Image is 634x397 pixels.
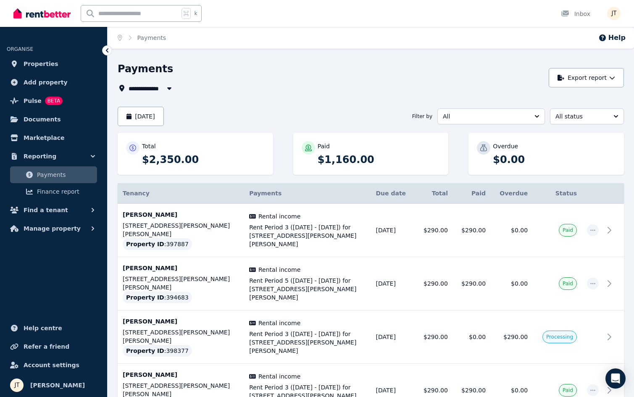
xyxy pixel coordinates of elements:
[371,257,415,310] td: [DATE]
[493,142,518,150] p: Overdue
[7,129,100,146] a: Marketplace
[142,153,265,166] p: $2,350.00
[10,183,97,200] a: Finance report
[45,97,63,105] span: BETA
[24,323,62,333] span: Help centre
[453,310,491,364] td: $0.00
[24,151,56,161] span: Reporting
[318,153,440,166] p: $1,160.00
[249,190,281,197] span: Payments
[371,204,415,257] td: [DATE]
[563,387,573,394] span: Paid
[123,264,239,272] p: [PERSON_NAME]
[123,210,239,219] p: [PERSON_NAME]
[123,371,239,379] p: [PERSON_NAME]
[123,317,239,326] p: [PERSON_NAME]
[371,183,415,204] th: Due date
[24,96,42,106] span: Pulse
[258,212,300,221] span: Rental income
[555,112,607,121] span: All status
[24,205,68,215] span: Find a tenant
[118,183,244,204] th: Tenancy
[511,227,528,234] span: $0.00
[24,114,61,124] span: Documents
[126,293,164,302] span: Property ID
[503,334,528,340] span: $290.00
[7,338,100,355] a: Refer a friend
[37,187,94,197] span: Finance report
[24,133,64,143] span: Marketplace
[126,347,164,355] span: Property ID
[7,111,100,128] a: Documents
[563,280,573,287] span: Paid
[7,92,100,109] a: PulseBETA
[443,112,528,121] span: All
[258,319,300,327] span: Rental income
[7,220,100,237] button: Manage property
[415,183,453,204] th: Total
[561,10,590,18] div: Inbox
[24,77,68,87] span: Add property
[126,240,164,248] span: Property ID
[108,27,176,49] nav: Breadcrumb
[24,342,69,352] span: Refer a friend
[249,330,366,355] span: Rent Period 3 ([DATE] - [DATE]) for [STREET_ADDRESS][PERSON_NAME][PERSON_NAME]
[412,113,432,120] span: Filter by
[118,62,173,76] h1: Payments
[7,357,100,373] a: Account settings
[318,142,330,150] p: Paid
[598,33,626,43] button: Help
[10,379,24,392] img: Jamie Taylor
[137,34,166,41] a: Payments
[491,183,533,204] th: Overdue
[249,223,366,248] span: Rent Period 3 ([DATE] - [DATE]) for [STREET_ADDRESS][PERSON_NAME][PERSON_NAME]
[415,257,453,310] td: $290.00
[550,108,624,124] button: All status
[511,280,528,287] span: $0.00
[123,292,192,303] div: : 394683
[7,55,100,72] a: Properties
[37,170,94,180] span: Payments
[437,108,545,124] button: All
[493,153,616,166] p: $0.00
[194,10,197,17] span: k
[258,372,300,381] span: Rental income
[123,221,239,238] p: [STREET_ADDRESS][PERSON_NAME][PERSON_NAME]
[10,166,97,183] a: Payments
[123,238,192,250] div: : 397887
[371,310,415,364] td: [DATE]
[563,227,573,234] span: Paid
[7,202,100,218] button: Find a tenant
[415,204,453,257] td: $290.00
[7,74,100,91] a: Add property
[7,148,100,165] button: Reporting
[453,257,491,310] td: $290.00
[30,380,85,390] span: [PERSON_NAME]
[258,266,300,274] span: Rental income
[453,204,491,257] td: $290.00
[607,7,621,20] img: Jamie Taylor
[249,276,366,302] span: Rent Period 5 ([DATE] - [DATE]) for [STREET_ADDRESS][PERSON_NAME][PERSON_NAME]
[546,334,573,340] span: Processing
[415,310,453,364] td: $290.00
[7,320,100,337] a: Help centre
[123,345,192,357] div: : 398377
[123,328,239,345] p: [STREET_ADDRESS][PERSON_NAME][PERSON_NAME]
[13,7,71,20] img: RentBetter
[549,68,624,87] button: Export report
[7,46,33,52] span: ORGANISE
[511,387,528,394] span: $0.00
[453,183,491,204] th: Paid
[123,275,239,292] p: [STREET_ADDRESS][PERSON_NAME][PERSON_NAME]
[118,107,164,126] button: [DATE]
[24,223,81,234] span: Manage property
[24,360,79,370] span: Account settings
[24,59,58,69] span: Properties
[142,142,156,150] p: Total
[533,183,582,204] th: Status
[605,368,626,389] div: Open Intercom Messenger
